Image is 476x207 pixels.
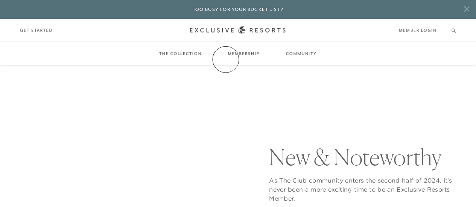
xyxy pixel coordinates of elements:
p: As The Club community enters the second half of 2024, it’s never been a more exciting time to be ... [269,176,456,203]
a: The Collection [152,43,209,65]
h1: New & Noteworthy [269,146,456,168]
a: Get Started [20,27,53,34]
a: Community [278,43,324,65]
a: Membership [221,43,267,65]
h6: Too busy for your bucket list? [193,6,284,13]
a: Member Login [399,27,436,34]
